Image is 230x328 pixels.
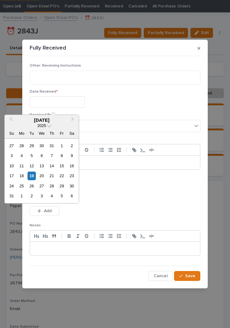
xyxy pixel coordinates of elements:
[7,142,16,150] div: Choose Sunday, July 27th, 2025
[68,192,76,200] div: Choose Saturday, September 6th, 2025
[57,182,66,190] div: Choose Friday, August 29th, 2025
[57,192,66,200] div: Choose Friday, September 5th, 2025
[37,192,46,200] div: Choose Wednesday, September 3rd, 2025
[57,172,66,180] div: Choose Friday, August 22nd, 2025
[7,182,16,190] div: Choose Sunday, August 24th, 2025
[30,90,58,94] span: Date Received
[68,182,76,190] div: Choose Saturday, August 30th, 2025
[68,116,78,125] button: Next Month
[68,172,76,180] div: Choose Saturday, August 23rd, 2025
[44,209,52,213] span: Add
[30,45,66,52] p: Fully Received
[48,129,56,138] div: Th
[17,162,26,170] div: Choose Monday, August 11th, 2025
[17,129,26,138] div: Mo
[28,162,36,170] div: Choose Tuesday, August 12th, 2025
[28,142,36,150] div: Choose Tuesday, July 29th, 2025
[48,172,56,180] div: Choose Thursday, August 21st, 2025
[17,182,26,190] div: Choose Monday, August 25th, 2025
[48,142,56,150] div: Choose Thursday, July 31st, 2025
[37,162,46,170] div: Choose Wednesday, August 13th, 2025
[28,192,36,200] div: Choose Tuesday, September 2nd, 2025
[48,192,56,200] div: Choose Thursday, September 4th, 2025
[7,151,16,160] div: Choose Sunday, August 3rd, 2025
[48,151,56,160] div: Choose Thursday, August 7th, 2025
[57,162,66,170] div: Choose Friday, August 15th, 2025
[57,142,66,150] div: Choose Friday, August 1st, 2025
[174,271,200,281] button: Save
[7,162,16,170] div: Choose Sunday, August 10th, 2025
[37,142,46,150] div: Choose Wednesday, July 30th, 2025
[68,162,76,170] div: Choose Saturday, August 16th, 2025
[28,151,36,160] div: Choose Tuesday, August 5th, 2025
[185,274,195,278] span: Save
[68,151,76,160] div: Choose Saturday, August 9th, 2025
[28,172,36,180] div: Choose Tuesday, August 19th, 2025
[5,116,15,125] button: Previous Month
[17,142,26,150] div: Choose Monday, July 28th, 2025
[37,172,46,180] div: Choose Wednesday, August 20th, 2025
[37,129,46,138] div: We
[17,151,26,160] div: Choose Monday, August 4th, 2025
[6,141,77,201] div: month 2025-08
[7,129,16,138] div: Su
[57,129,66,138] div: Fr
[30,206,59,216] button: Add
[57,151,66,160] div: Choose Friday, August 8th, 2025
[5,117,79,123] div: [DATE]
[37,123,46,128] span: 2025
[17,172,26,180] div: Choose Monday, August 18th, 2025
[37,182,46,190] div: Choose Wednesday, August 27th, 2025
[48,182,56,190] div: Choose Thursday, August 28th, 2025
[7,172,16,180] div: Choose Sunday, August 17th, 2025
[148,271,173,281] button: Cancel
[30,64,81,68] span: Other: Receiving Instructions
[7,192,16,200] div: Choose Sunday, August 31st, 2025
[28,182,36,190] div: Choose Tuesday, August 26th, 2025
[68,129,76,138] div: Sa
[17,192,26,200] div: Choose Monday, September 1st, 2025
[28,129,36,138] div: Tu
[48,162,56,170] div: Choose Thursday, August 14th, 2025
[37,151,46,160] div: Choose Wednesday, August 6th, 2025
[68,142,76,150] div: Choose Saturday, August 2nd, 2025
[30,224,41,227] span: Notes
[154,274,168,278] span: Cancel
